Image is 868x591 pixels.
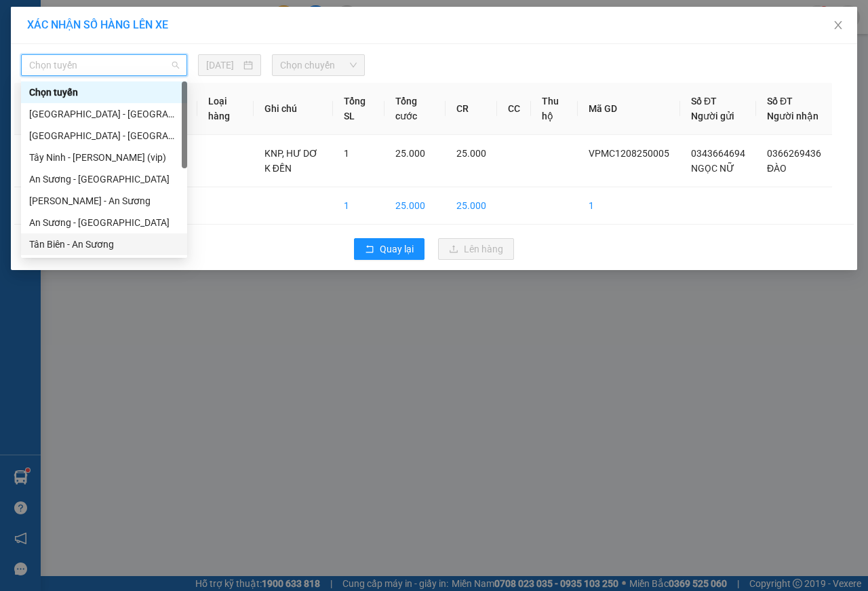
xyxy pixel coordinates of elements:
span: Chọn chuyến [280,55,356,75]
div: Tây Ninh - [PERSON_NAME] (vip) [29,150,179,165]
span: ----------------------------------------- [37,73,166,84]
td: 25.000 [384,187,446,225]
div: An Sương - Tân Biên [21,212,187,233]
th: Tổng cước [384,83,446,135]
div: Châu Thành - An Sương [21,190,187,212]
span: 25.000 [456,148,486,159]
span: ĐÀO [767,163,787,174]
span: [PERSON_NAME]: [4,88,144,96]
span: Bến xe [GEOGRAPHIC_DATA] [107,22,182,39]
span: close [833,20,844,31]
td: 1 [333,187,384,225]
div: Chọn tuyến [21,81,187,103]
div: Tây Ninh - Hồ Chí Minh (vip) [21,147,187,168]
th: Ghi chú [254,83,334,135]
input: 12/08/2025 [206,58,241,73]
div: Tân Biên - An Sương [21,233,187,255]
span: Hotline: 19001152 [107,60,166,69]
th: Thu hộ [531,83,578,135]
button: Close [819,7,857,45]
span: 0366269436 [767,148,821,159]
span: Chọn tuyến [29,55,179,75]
span: In ngày: [4,98,83,107]
span: rollback [365,244,374,255]
td: 1 [578,187,680,225]
span: VPMC1208250005 [589,148,669,159]
button: uploadLên hàng [438,238,514,260]
div: An Sương - Châu Thành [21,168,187,190]
td: 1 [14,135,54,187]
img: logo [5,8,65,68]
div: [PERSON_NAME] - An Sương [29,193,179,208]
span: VPMC1208250005 [68,86,144,96]
span: 13:30:47 [DATE] [30,98,83,107]
span: 1 [344,148,349,159]
div: Hồ Chí Minh - Tây Ninh (vip) [21,125,187,147]
span: 01 Võ Văn Truyện, KP.1, Phường 2 [107,41,186,58]
span: Người gửi [691,111,734,121]
div: An Sương - [GEOGRAPHIC_DATA] [29,215,179,230]
th: STT [14,83,54,135]
td: 25.000 [446,187,497,225]
span: Quay lại [380,242,414,256]
th: Loại hàng [197,83,254,135]
span: NGỌC NỮ [691,163,734,174]
span: Số ĐT [691,96,717,107]
span: XÁC NHẬN SỐ HÀNG LÊN XE [27,18,168,31]
button: rollbackQuay lại [354,238,425,260]
div: Chọn tuyến [29,85,179,100]
th: CC [497,83,531,135]
strong: ĐỒNG PHƯỚC [107,7,186,19]
div: [GEOGRAPHIC_DATA] - [GEOGRAPHIC_DATA] (vip) [29,128,179,143]
div: Hồ Chí Minh - Tây Ninh (vip) [21,103,187,125]
span: 25.000 [395,148,425,159]
div: [GEOGRAPHIC_DATA] - [GEOGRAPHIC_DATA] (vip) [29,107,179,121]
div: An Sương - [GEOGRAPHIC_DATA] [29,172,179,187]
span: Người nhận [767,111,818,121]
span: KNP, HƯ DƠ K ĐỀN [264,148,318,174]
th: CR [446,83,497,135]
span: Số ĐT [767,96,793,107]
th: Tổng SL [333,83,384,135]
span: 0343664694 [691,148,745,159]
th: Mã GD [578,83,680,135]
div: Tân Biên - An Sương [29,237,179,252]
